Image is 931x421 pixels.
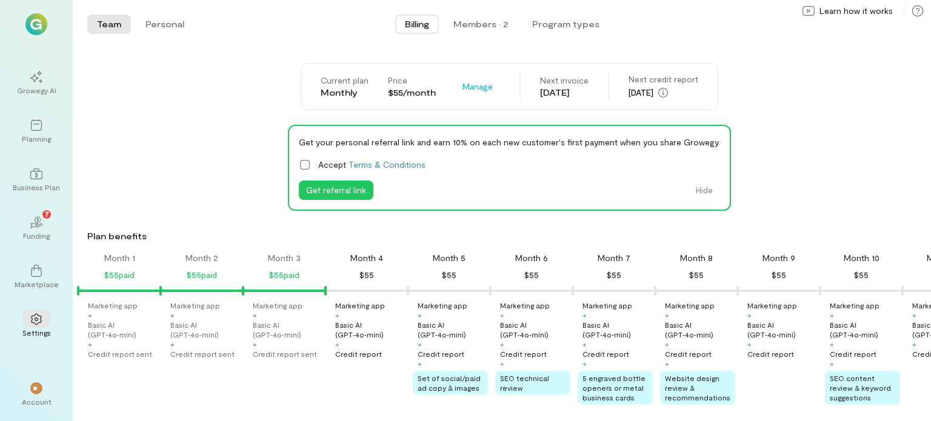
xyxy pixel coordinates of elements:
[170,310,175,320] div: +
[689,268,704,282] div: $55
[444,15,518,34] button: Members · 2
[515,252,548,264] div: Month 6
[23,231,50,240] div: Funding
[665,339,669,349] div: +
[500,339,504,349] div: +
[582,349,629,359] div: Credit report
[582,374,646,402] span: 5 engraved bottle openers or metal business cards
[500,349,547,359] div: Credit report
[418,374,481,392] span: Set of social/paid ad copy & images
[418,339,422,349] div: +
[87,230,926,242] div: Plan benefits
[15,61,58,105] a: Growegy AI
[582,359,587,368] div: +
[665,320,735,339] div: Basic AI (GPT‑4o‑mini)
[665,374,730,402] span: Website design review & recommendations
[335,300,385,310] div: Marketing app
[185,252,218,264] div: Month 2
[629,73,698,85] div: Next credit report
[500,300,550,310] div: Marketing app
[830,300,879,310] div: Marketing app
[88,349,152,359] div: Credit report sent
[253,300,302,310] div: Marketing app
[335,349,382,359] div: Credit report
[395,15,439,34] button: Billing
[22,397,52,406] div: Account
[388,87,436,99] div: $55/month
[747,310,752,320] div: +
[15,279,59,289] div: Marketplace
[405,18,429,30] span: Billing
[830,339,834,349] div: +
[22,328,51,337] div: Settings
[299,136,720,148] div: Get your personal referral link and earn 10% on each new customer's first payment when you share ...
[45,208,49,219] span: 7
[607,268,621,282] div: $55
[299,181,373,200] button: Get referral link
[418,300,467,310] div: Marketing app
[170,349,235,359] div: Credit report sent
[665,349,712,359] div: Credit report
[170,339,175,349] div: +
[88,300,138,310] div: Marketing app
[540,87,589,99] div: [DATE]
[88,339,92,349] div: +
[854,268,869,282] div: $55
[582,339,587,349] div: +
[830,310,834,320] div: +
[455,77,500,96] button: Manage
[500,374,549,392] span: SEO technical review
[453,18,508,30] div: Members · 2
[665,300,715,310] div: Marketing app
[136,15,194,34] button: Personal
[318,158,425,171] span: Accept
[582,320,653,339] div: Basic AI (GPT‑4o‑mini)
[830,374,891,402] span: SEO content review & keyword suggestions
[582,310,587,320] div: +
[629,85,698,100] div: [DATE]
[433,252,465,264] div: Month 5
[747,349,794,359] div: Credit report
[22,134,51,144] div: Planning
[772,268,786,282] div: $55
[253,320,323,339] div: Basic AI (GPT‑4o‑mini)
[335,320,405,339] div: Basic AI (GPT‑4o‑mini)
[335,310,339,320] div: +
[321,87,369,99] div: Monthly
[747,320,818,339] div: Basic AI (GPT‑4o‑mini)
[87,15,131,34] button: Team
[170,300,220,310] div: Marketing app
[598,252,630,264] div: Month 7
[747,300,797,310] div: Marketing app
[253,339,257,349] div: +
[187,268,217,282] div: $55 paid
[500,310,504,320] div: +
[321,75,369,87] div: Current plan
[418,359,422,368] div: +
[830,320,900,339] div: Basic AI (GPT‑4o‑mini)
[912,310,916,320] div: +
[104,252,135,264] div: Month 1
[819,5,893,17] span: Learn how it works
[15,255,58,299] a: Marketplace
[88,320,158,339] div: Basic AI (GPT‑4o‑mini)
[13,182,60,192] div: Business Plan
[912,339,916,349] div: +
[15,207,58,250] a: Funding
[665,310,669,320] div: +
[747,339,752,349] div: +
[388,75,436,87] div: Price
[418,349,464,359] div: Credit report
[253,310,257,320] div: +
[104,268,135,282] div: $55 paid
[689,181,720,200] button: Hide
[830,349,876,359] div: Credit report
[762,252,795,264] div: Month 9
[524,268,539,282] div: $55
[17,85,56,95] div: Growegy AI
[359,268,374,282] div: $55
[522,15,609,34] button: Program types
[15,158,58,202] a: Business Plan
[253,349,317,359] div: Credit report sent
